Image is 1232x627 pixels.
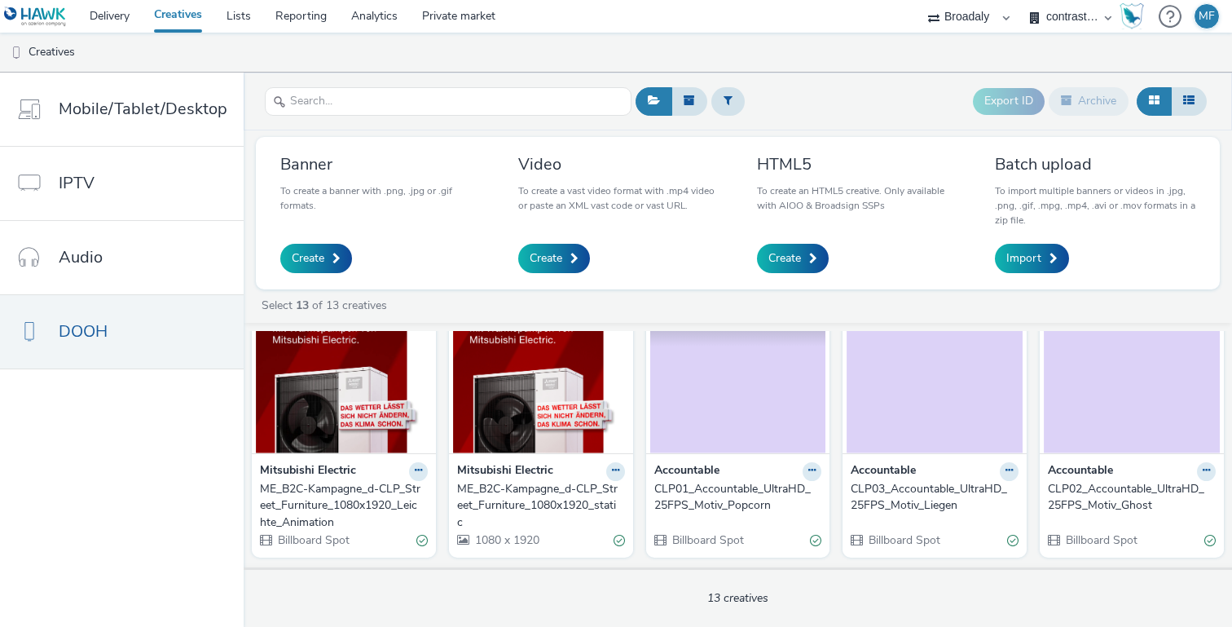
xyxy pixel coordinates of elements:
[757,183,957,213] p: To create an HTML5 creative. Only available with AIOO & Broadsign SSPs
[1137,87,1172,115] button: Grid
[518,183,719,213] p: To create a vast video format with .mp4 video or paste an XML vast code or vast URL.
[654,481,822,514] a: CLP01_Accountable_UltraHD_25FPS_Motiv_Popcorn
[973,88,1045,114] button: Export ID
[453,294,629,453] img: ME_B2C-Kampagne_d-CLP_Street_Furniture_1080x1920_static visual
[280,183,481,213] p: To create a banner with .png, .jpg or .gif formats.
[416,532,428,550] div: Valid
[457,462,553,481] strong: Mitsubishi Electric
[1044,294,1220,453] img: CLP02_Accountable_UltraHD_25FPS_Motiv_Ghost visual
[292,250,324,267] span: Create
[260,462,356,481] strong: Mitsubishi Electric
[1120,3,1151,29] a: Hawk Academy
[1048,462,1113,481] strong: Accountable
[276,532,350,548] span: Billboard Spot
[1171,87,1207,115] button: Table
[265,87,631,116] input: Search...
[280,153,481,175] h3: Banner
[59,97,227,121] span: Mobile/Tablet/Desktop
[8,45,24,61] img: dooh
[757,153,957,175] h3: HTML5
[995,244,1069,273] a: Import
[260,298,394,313] a: Select of 13 creatives
[1048,481,1216,514] a: CLP02_Accountable_UltraHD_25FPS_Motiv_Ghost
[851,481,1019,514] a: CLP03_Accountable_UltraHD_25FPS_Motiv_Liegen
[457,481,625,531] a: ME_B2C-Kampagne_d-CLP_Street_Furniture_1080x1920_static
[995,153,1195,175] h3: Batch upload
[1199,4,1215,29] div: MF
[260,481,421,531] div: ME_B2C-Kampagne_d-CLP_Street_Furniture_1080x1920_Leichte_Animation
[707,590,768,606] span: 13 creatives
[768,250,801,267] span: Create
[518,153,719,175] h3: Video
[995,183,1195,227] p: To import multiple banners or videos in .jpg, .png, .gif, .mpg, .mp4, .avi or .mov formats in a z...
[59,171,95,195] span: IPTV
[260,481,428,531] a: ME_B2C-Kampagne_d-CLP_Street_Furniture_1080x1920_Leichte_Animation
[867,532,940,548] span: Billboard Spot
[1006,250,1041,267] span: Import
[59,245,103,269] span: Audio
[810,532,821,550] div: Valid
[1064,532,1137,548] span: Billboard Spot
[851,462,916,481] strong: Accountable
[654,481,816,514] div: CLP01_Accountable_UltraHD_25FPS_Motiv_Popcorn
[650,294,826,453] img: CLP01_Accountable_UltraHD_25FPS_Motiv_Popcorn visual
[1048,481,1209,514] div: CLP02_Accountable_UltraHD_25FPS_Motiv_Ghost
[296,298,309,313] strong: 13
[614,532,625,550] div: Valid
[1204,532,1216,550] div: Valid
[473,532,539,548] span: 1080 x 1920
[654,462,719,481] strong: Accountable
[847,294,1023,453] img: CLP03_Accountable_UltraHD_25FPS_Motiv_Liegen visual
[530,250,562,267] span: Create
[256,294,432,453] img: ME_B2C-Kampagne_d-CLP_Street_Furniture_1080x1920_Leichte_Animation visual
[671,532,744,548] span: Billboard Spot
[4,7,67,27] img: undefined Logo
[851,481,1012,514] div: CLP03_Accountable_UltraHD_25FPS_Motiv_Liegen
[1049,87,1129,115] button: Archive
[518,244,590,273] a: Create
[1120,3,1144,29] img: Hawk Academy
[457,481,618,531] div: ME_B2C-Kampagne_d-CLP_Street_Furniture_1080x1920_static
[757,244,829,273] a: Create
[280,244,352,273] a: Create
[59,320,108,343] span: DOOH
[1007,532,1019,550] div: Valid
